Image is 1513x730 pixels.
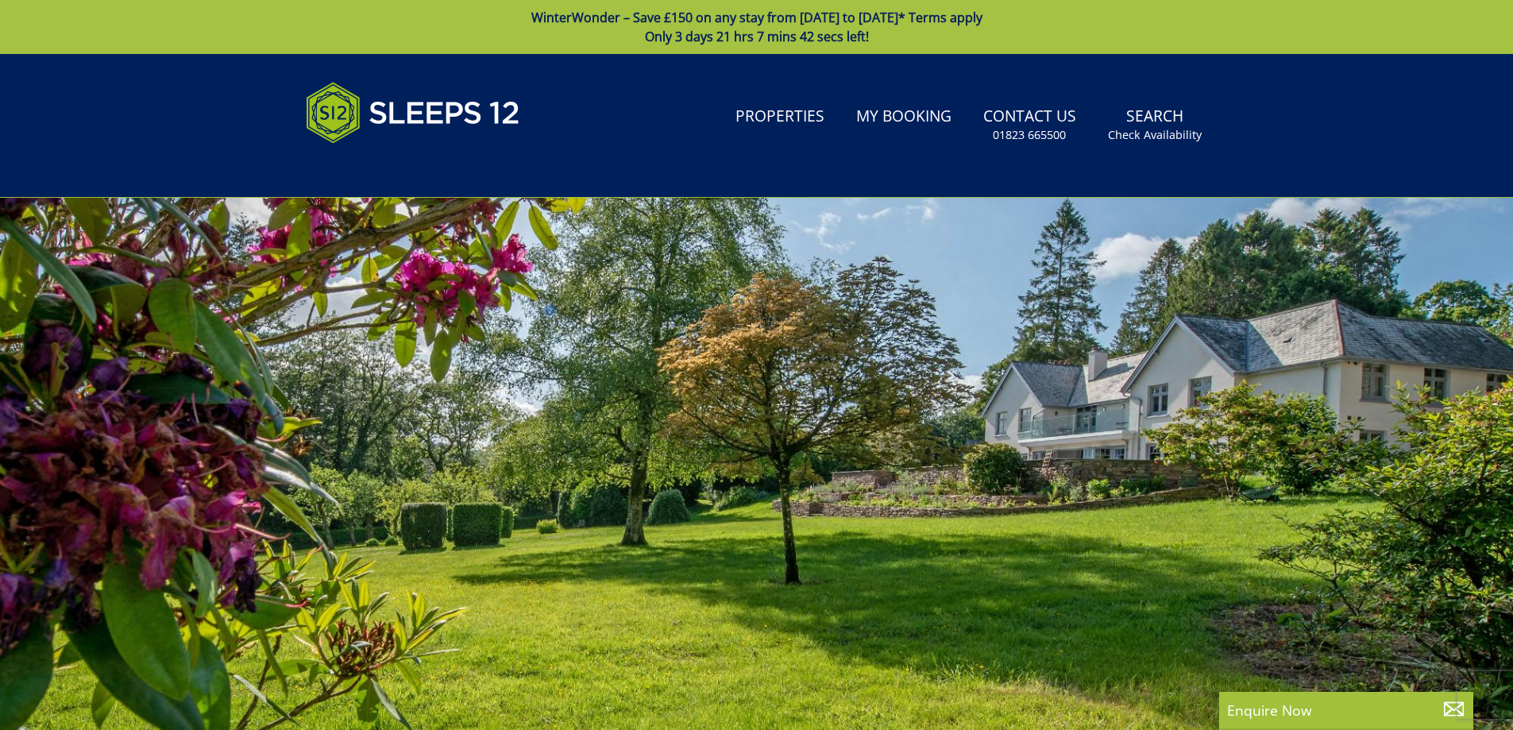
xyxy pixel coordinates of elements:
a: My Booking [850,99,958,135]
iframe: Customer reviews powered by Trustpilot [298,162,465,176]
p: Enquire Now [1227,700,1465,720]
a: Contact Us01823 665500 [977,99,1083,151]
a: Properties [729,99,831,135]
img: Sleeps 12 [306,73,520,153]
small: Check Availability [1108,127,1202,143]
small: 01823 665500 [993,127,1066,143]
span: Only 3 days 21 hrs 7 mins 42 secs left! [645,28,869,45]
a: SearchCheck Availability [1102,99,1208,151]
